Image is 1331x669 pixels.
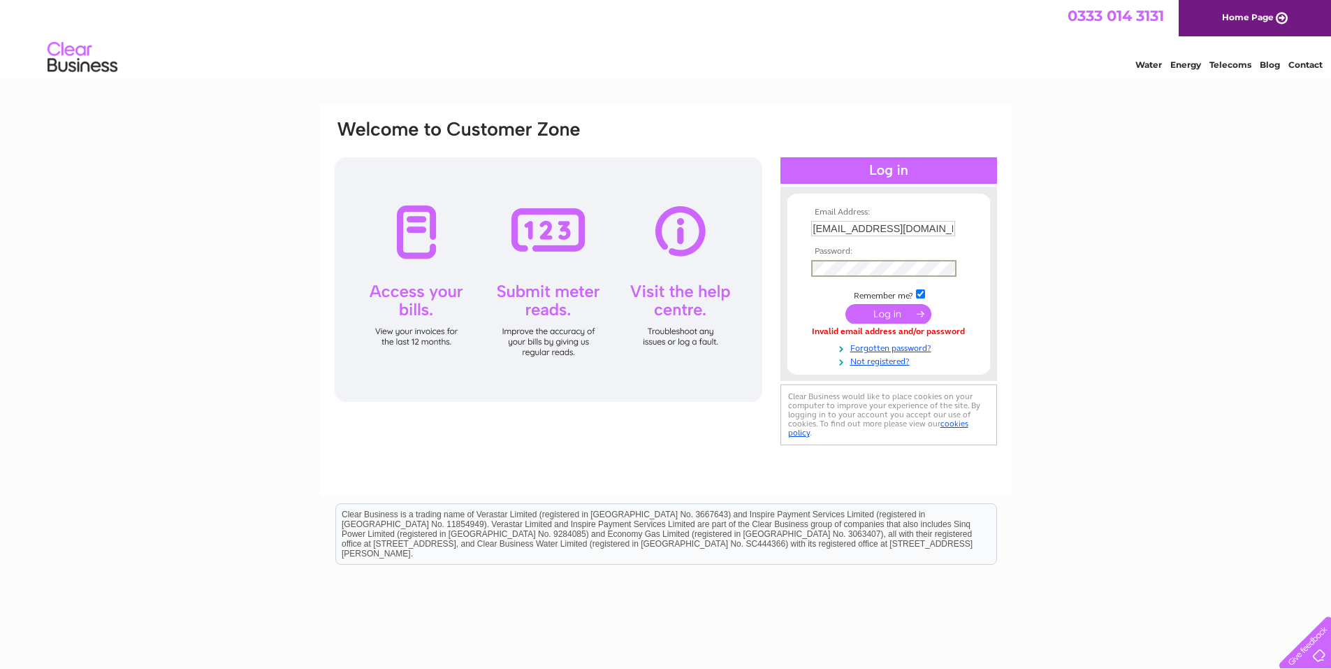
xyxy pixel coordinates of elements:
div: Clear Business would like to place cookies on your computer to improve your experience of the sit... [780,384,997,445]
div: Clear Business is a trading name of Verastar Limited (registered in [GEOGRAPHIC_DATA] No. 3667643... [336,8,996,68]
th: Password: [808,247,970,257]
a: Telecoms [1209,59,1251,70]
a: Forgotten password? [811,340,970,354]
a: Not registered? [811,354,970,367]
td: Remember me? [808,287,970,301]
a: Contact [1288,59,1323,70]
img: logo.png [47,36,118,79]
img: ext_logo_danger.svg [940,263,952,274]
a: cookies policy [788,419,968,438]
th: Email Address: [808,208,970,217]
a: Blog [1260,59,1280,70]
a: Energy [1170,59,1201,70]
a: 0333 014 3131 [1068,7,1164,24]
input: Submit [845,304,931,324]
div: Invalid email address and/or password [811,327,966,337]
a: Water [1135,59,1162,70]
img: ext_logo_danger.svg [939,223,950,234]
